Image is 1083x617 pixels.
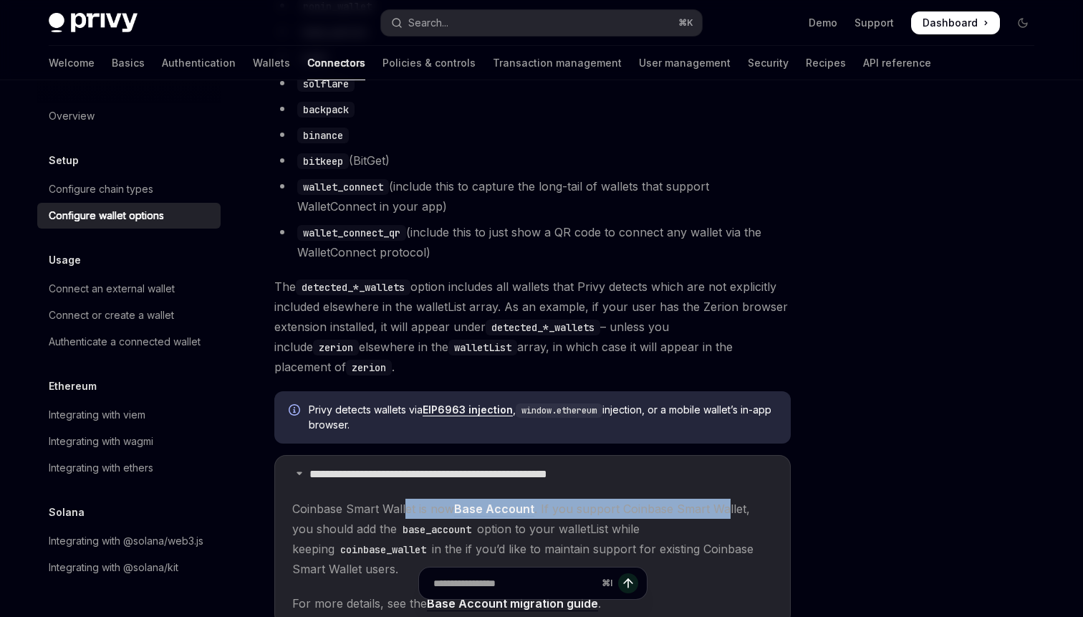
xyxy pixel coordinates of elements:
[639,46,731,80] a: User management
[289,404,303,418] svg: Info
[309,403,776,432] span: Privy detects wallets via , injection, or a mobile wallet’s in-app browser.
[297,225,406,241] code: wallet_connect_qr
[37,429,221,454] a: Integrating with wagmi
[382,46,476,80] a: Policies & controls
[297,128,349,143] code: binance
[923,16,978,30] span: Dashboard
[381,10,702,36] button: Open search
[37,276,221,302] a: Connect an external wallet
[49,181,153,198] div: Configure chain types
[112,46,145,80] a: Basics
[486,320,600,335] code: detected_*_wallets
[408,14,448,32] div: Search...
[678,17,693,29] span: ⌘ K
[49,207,164,224] div: Configure wallet options
[274,277,791,377] span: The option includes all wallets that Privy detects which are not explicitly included elsewhere in...
[433,568,596,599] input: Ask a question...
[49,406,145,424] div: Integrating with viem
[806,46,846,80] a: Recipes
[454,502,534,517] a: Base Account
[37,176,221,202] a: Configure chain types
[37,203,221,229] a: Configure wallet options
[748,46,789,80] a: Security
[297,76,355,92] code: solflare
[37,528,221,554] a: Integrating with @solana/web3.js
[49,532,203,550] div: Integrating with @solana/web3.js
[1011,11,1034,34] button: Toggle dark mode
[49,152,79,169] h5: Setup
[49,559,178,576] div: Integrating with @solana/kit
[253,46,290,80] a: Wallets
[49,504,85,521] h5: Solana
[493,46,622,80] a: Transaction management
[274,150,791,171] li: (BitGet)
[37,402,221,428] a: Integrating with viem
[274,176,791,216] li: (include this to capture the long-tail of wallets that support WalletConnect in your app)
[307,46,365,80] a: Connectors
[297,153,349,169] code: bitkeep
[334,542,432,558] code: coinbase_wallet
[49,433,153,450] div: Integrating with wagmi
[397,522,477,537] code: base_account
[313,340,359,355] code: zerion
[37,555,221,580] a: Integrating with @solana/kit
[49,378,97,395] h5: Ethereum
[37,302,221,328] a: Connect or create a wallet
[809,16,837,30] a: Demo
[274,222,791,262] li: (include this to just show a QR code to connect any wallet via the WalletConnect protocol)
[297,179,389,195] code: wallet_connect
[49,13,138,33] img: dark logo
[49,280,175,297] div: Connect an external wallet
[37,455,221,481] a: Integrating with ethers
[49,107,95,125] div: Overview
[49,252,81,269] h5: Usage
[423,403,513,416] a: EIP6963 injection
[49,459,153,477] div: Integrating with ethers
[296,279,410,295] code: detected_*_wallets
[618,573,638,593] button: Send message
[292,499,773,579] span: Coinbase Smart Wallet is now . If you support Coinbase Smart Wallet, you should add the option to...
[855,16,894,30] a: Support
[37,329,221,355] a: Authenticate a connected wallet
[49,333,201,350] div: Authenticate a connected wallet
[49,307,174,324] div: Connect or create a wallet
[448,340,517,355] code: walletList
[162,46,236,80] a: Authentication
[346,360,392,376] code: zerion
[911,11,1000,34] a: Dashboard
[516,403,602,418] code: window.ethereum
[863,46,931,80] a: API reference
[297,102,355,118] code: backpack
[37,103,221,129] a: Overview
[49,46,95,80] a: Welcome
